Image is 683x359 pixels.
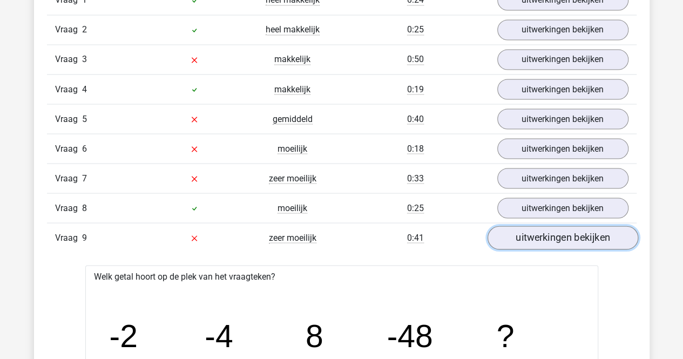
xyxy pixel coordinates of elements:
[407,84,424,94] span: 0:19
[387,318,433,354] tspan: -48
[269,232,316,243] span: zeer moeilijk
[497,109,628,129] a: uitwerkingen bekijken
[273,113,313,124] span: gemiddeld
[407,24,424,35] span: 0:25
[266,24,320,35] span: heel makkelijk
[82,113,87,124] span: 5
[55,231,82,244] span: Vraag
[205,318,233,354] tspan: -4
[82,173,87,183] span: 7
[55,201,82,214] span: Vraag
[55,172,82,185] span: Vraag
[497,198,628,218] a: uitwerkingen bekijken
[274,84,310,94] span: makkelijk
[82,232,87,242] span: 9
[82,202,87,213] span: 8
[278,143,307,154] span: moeilijk
[55,83,82,96] span: Vraag
[407,232,424,243] span: 0:41
[497,19,628,40] a: uitwerkingen bekijken
[487,226,638,249] a: uitwerkingen bekijken
[306,318,323,354] tspan: 8
[407,113,424,124] span: 0:40
[407,202,424,213] span: 0:25
[497,138,628,159] a: uitwerkingen bekijken
[82,24,87,35] span: 2
[407,54,424,65] span: 0:50
[278,202,307,213] span: moeilijk
[55,112,82,125] span: Vraag
[497,318,515,354] tspan: ?
[274,54,310,65] span: makkelijk
[82,54,87,64] span: 3
[109,318,138,354] tspan: -2
[497,49,628,70] a: uitwerkingen bekijken
[407,173,424,184] span: 0:33
[82,143,87,153] span: 6
[407,143,424,154] span: 0:18
[82,84,87,94] span: 4
[497,79,628,99] a: uitwerkingen bekijken
[497,168,628,188] a: uitwerkingen bekijken
[55,53,82,66] span: Vraag
[55,142,82,155] span: Vraag
[269,173,316,184] span: zeer moeilijk
[55,23,82,36] span: Vraag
